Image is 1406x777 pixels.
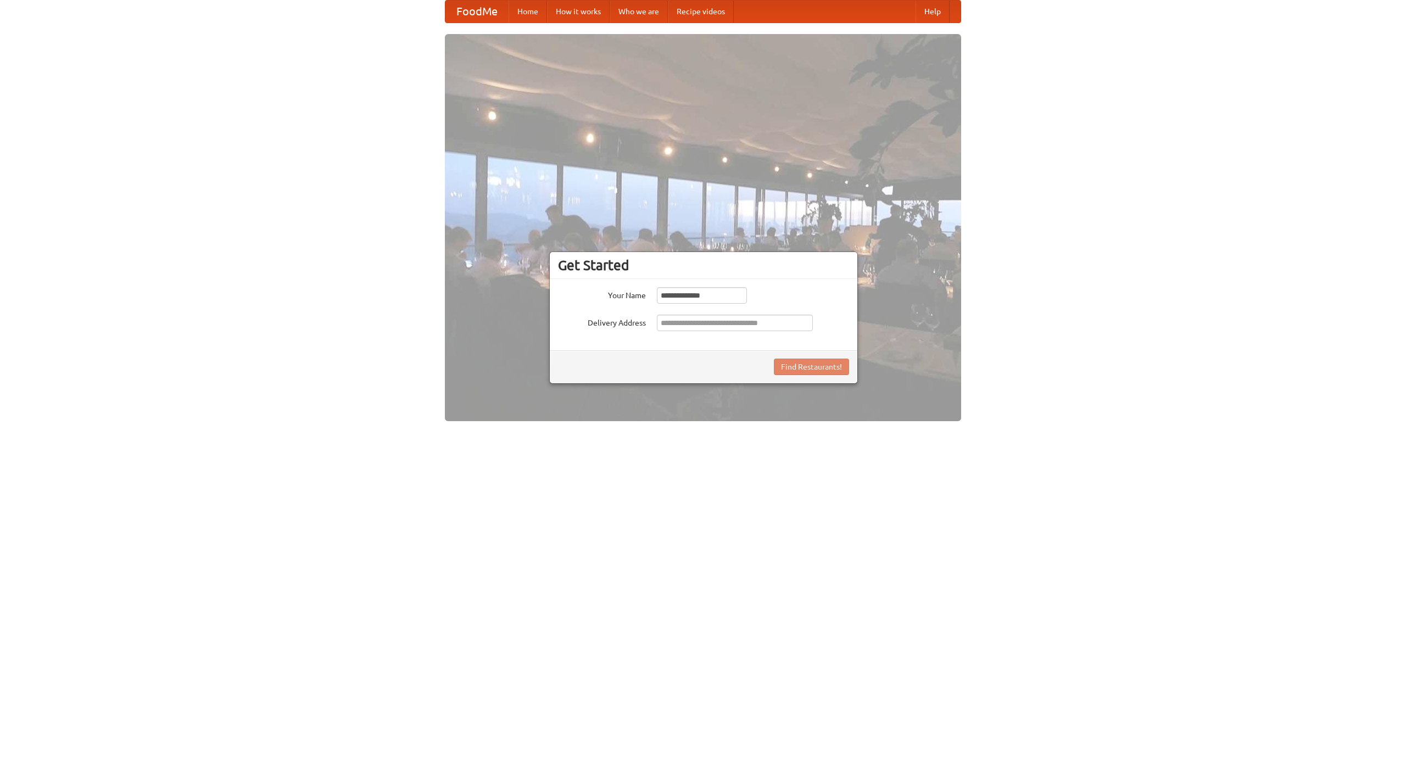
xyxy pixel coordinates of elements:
a: Recipe videos [668,1,734,23]
a: Help [916,1,950,23]
button: Find Restaurants! [774,359,849,375]
label: Delivery Address [558,315,646,328]
h3: Get Started [558,257,849,273]
a: Home [509,1,547,23]
a: Who we are [610,1,668,23]
a: How it works [547,1,610,23]
label: Your Name [558,287,646,301]
a: FoodMe [445,1,509,23]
